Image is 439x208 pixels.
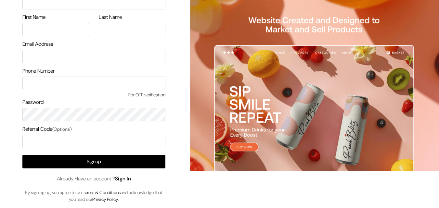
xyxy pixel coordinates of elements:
[22,189,165,203] p: By signing up, you agree to our and acknowledge that you read our .
[99,13,122,21] label: Last Name
[83,190,121,195] a: Terms & Conditions
[22,92,165,98] span: For OTP verification
[22,98,44,106] label: Password
[22,67,55,75] label: Phone Number
[22,155,165,168] button: Signup
[22,13,45,21] label: First Name
[52,126,72,132] span: (Optional)
[115,175,131,182] a: Sign In
[22,40,53,48] label: Email Address
[57,175,131,183] span: Already Have an account ?
[22,125,72,133] label: Referral Code
[92,196,118,202] a: Privacy Policy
